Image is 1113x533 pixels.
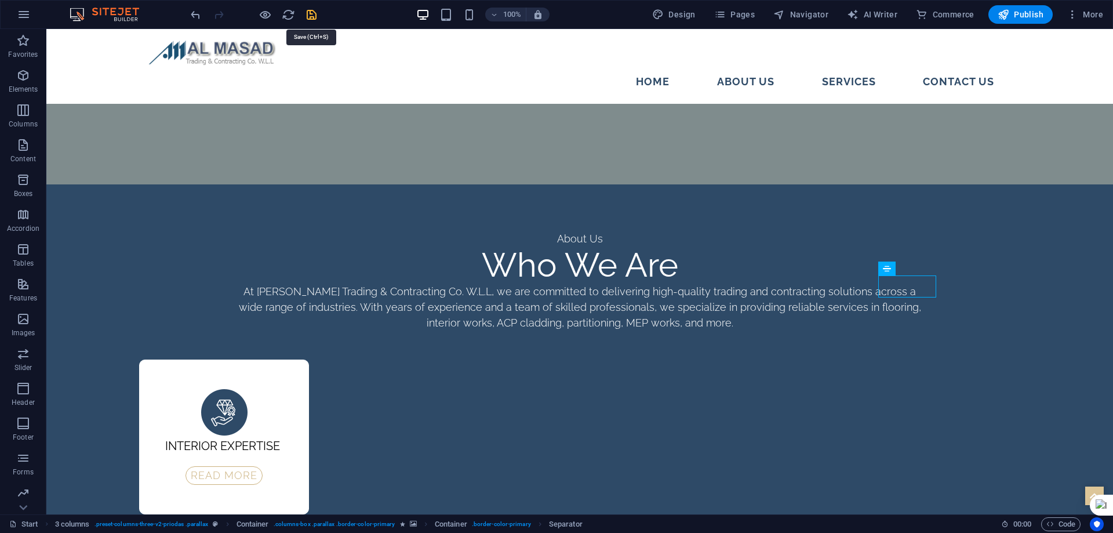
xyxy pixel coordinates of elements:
[1090,517,1104,531] button: Usercentrics
[237,517,269,531] span: Click to select. Double-click to edit
[652,9,696,20] span: Design
[67,8,154,21] img: Editor Logo
[9,293,37,303] p: Features
[9,85,38,94] p: Elements
[12,328,35,338] p: Images
[55,517,90,531] span: Click to select. Double-click to edit
[119,410,234,424] span: INTERIOR EXPERTISE
[1021,520,1023,528] span: :
[714,9,755,20] span: Pages
[1041,517,1081,531] button: Code
[648,5,700,24] div: Design (Ctrl+Alt+Y)
[648,5,700,24] button: Design
[1067,9,1103,20] span: More
[485,8,526,21] button: 100%
[998,9,1043,20] span: Publish
[9,517,38,531] a: Click to cancel selection. Double-click to open Pages
[10,154,36,164] p: Content
[710,5,759,24] button: Pages
[213,521,218,527] i: This element is a customizable preset
[410,521,417,527] i: This element contains a background
[503,8,521,21] h6: 100%
[7,224,39,233] p: Accordion
[13,467,34,477] p: Forms
[988,5,1053,24] button: Publish
[842,5,902,24] button: AI Writer
[55,517,583,531] nav: breadcrumb
[46,29,1113,514] iframe: To enrich screen reader interactions, please activate Accessibility in Grammarly extension settings
[472,517,531,531] span: . border-color-primary
[769,5,833,24] button: Navigator
[533,9,543,20] i: On resize automatically adjust zoom level to fit chosen device.
[14,189,33,198] p: Boxes
[9,119,38,129] p: Columns
[281,8,295,21] button: reload
[916,9,974,20] span: Commerce
[189,8,202,21] i: Undo: Paste (Ctrl+Z)
[911,5,979,24] button: Commerce
[773,9,828,20] span: Navigator
[13,433,34,442] p: Footer
[549,517,583,531] span: Click to select. Double-click to edit
[1062,5,1108,24] button: More
[12,398,35,407] p: Header
[274,517,395,531] span: . columns-box .parallax .border-color-primary
[1046,517,1075,531] span: Code
[13,259,34,268] p: Tables
[1001,517,1032,531] h6: Session time
[435,517,467,531] span: Click to select. Double-click to edit
[188,8,202,21] button: undo
[847,9,897,20] span: AI Writer
[94,517,209,531] span: . preset-columns-three-v2-priodas .parallax
[8,50,38,59] p: Favorites
[304,8,318,21] button: save
[14,363,32,372] p: Slider
[400,521,405,527] i: Element contains an animation
[1013,517,1031,531] span: 00 00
